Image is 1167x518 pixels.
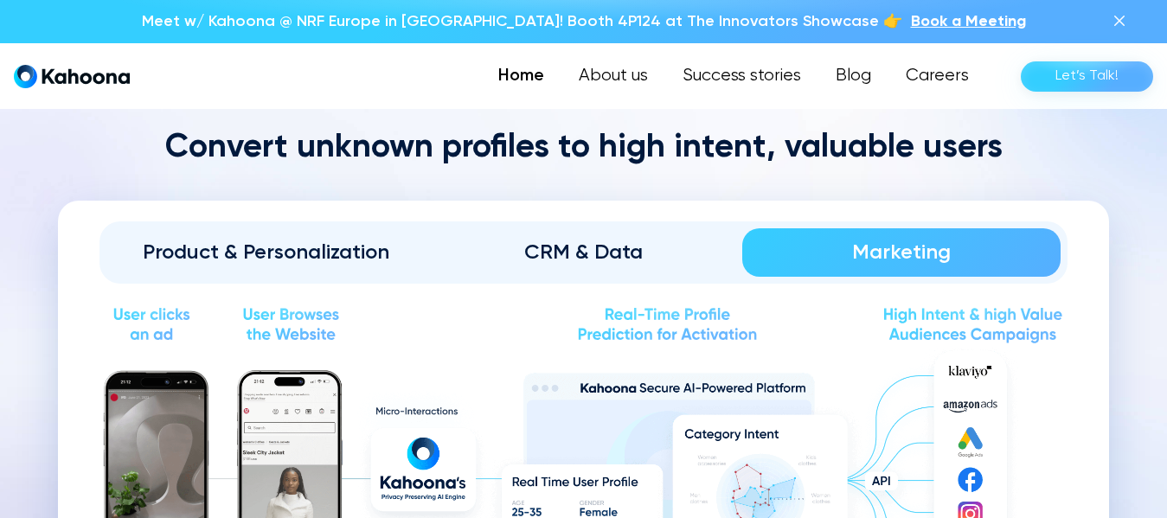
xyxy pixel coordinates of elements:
div: Product & Personalization [131,239,400,266]
div: CRM & Data [449,239,718,266]
a: About us [561,59,665,93]
p: Meet w/ Kahoona @ NRF Europe in [GEOGRAPHIC_DATA]! Booth 4P124 at The Innovators Showcase 👉 [142,10,902,33]
h2: Convert unknown profiles to high intent, valuable users [58,128,1108,169]
a: Home [481,59,561,93]
a: Book a Meeting [911,10,1026,33]
span: Book a Meeting [911,14,1026,29]
a: Blog [818,59,888,93]
a: Careers [888,59,986,93]
a: Let’s Talk! [1021,61,1153,92]
a: home [14,64,130,89]
div: Marketing [766,239,1036,266]
a: Success stories [665,59,818,93]
div: Let’s Talk! [1055,62,1119,90]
